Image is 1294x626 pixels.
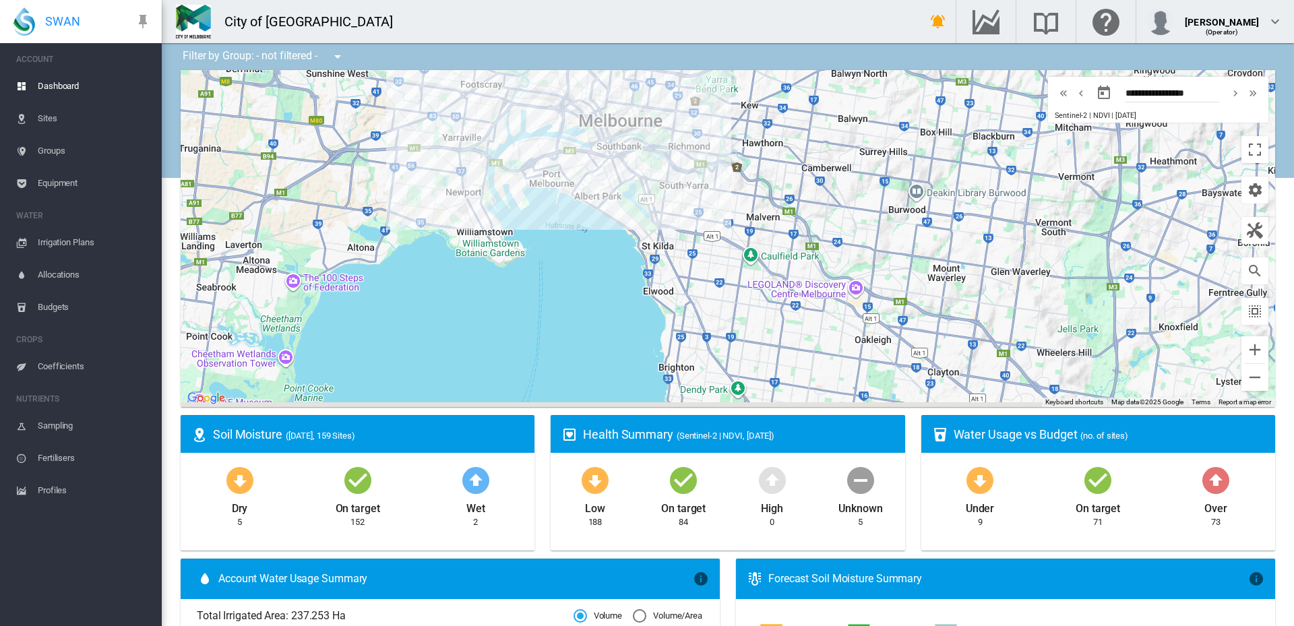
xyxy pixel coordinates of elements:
md-icon: icon-arrow-down-bold-circle [579,464,611,496]
span: Sampling [38,410,151,442]
md-icon: icon-arrow-down-bold-circle [224,464,256,496]
button: icon-menu-down [324,43,351,70]
img: Z [176,5,211,38]
span: Profiles [38,474,151,507]
button: icon-magnify [1241,257,1268,284]
span: (Sentinel-2 | NDVI, [DATE]) [677,431,774,441]
div: High [761,496,783,516]
md-radio-button: Volume/Area [633,610,702,623]
span: SWAN [45,13,80,30]
div: Health Summary [583,426,894,443]
div: 2 [473,516,478,528]
md-icon: icon-pin [135,13,151,30]
button: Toggle fullscreen view [1241,136,1268,163]
span: Dashboard [38,70,151,102]
div: Water Usage vs Budget [954,426,1264,443]
span: ([DATE], 159 Sites) [286,431,355,441]
md-icon: icon-heart-box-outline [561,427,578,443]
md-icon: icon-minus-circle [844,464,877,496]
md-icon: Search the knowledge base [1030,13,1062,30]
a: Open this area in Google Maps (opens a new window) [184,389,228,407]
span: Budgets [38,291,151,323]
span: Fertilisers [38,442,151,474]
div: Wet [466,496,485,516]
span: Total Irrigated Area: 237.253 Ha [197,608,574,623]
button: icon-chevron-right [1227,85,1244,101]
span: (no. of sites) [1080,431,1128,441]
md-icon: icon-checkbox-marked-circle [1082,464,1114,496]
div: 188 [588,516,603,528]
md-icon: icon-information [1248,571,1264,587]
span: WATER [16,205,151,226]
div: Dry [232,496,248,516]
span: Coefficients [38,350,151,383]
span: (Operator) [1206,28,1238,36]
div: Soil Moisture [213,426,524,443]
button: icon-chevron-left [1072,85,1090,101]
md-icon: icon-arrow-up-bold-circle [1200,464,1232,496]
span: NUTRIENTS [16,388,151,410]
md-icon: icon-chevron-double-right [1245,85,1260,101]
div: On target [336,496,380,516]
div: [PERSON_NAME] [1185,10,1259,24]
md-icon: icon-checkbox-marked-circle [342,464,374,496]
button: Keyboard shortcuts [1045,398,1103,407]
span: | [DATE] [1111,111,1136,120]
div: Under [966,496,995,516]
span: Sentinel-2 | NDVI [1055,111,1109,120]
md-icon: icon-arrow-up-bold-circle [460,464,492,496]
div: Forecast Soil Moisture Summary [768,571,1248,586]
md-icon: icon-water [197,571,213,587]
div: 9 [978,516,983,528]
div: Over [1204,496,1227,516]
md-icon: icon-cup-water [932,427,948,443]
md-icon: icon-checkbox-marked-circle [667,464,700,496]
button: icon-chevron-double-left [1055,85,1072,101]
md-icon: icon-map-marker-radius [191,427,208,443]
div: On target [1076,496,1120,516]
md-icon: Go to the Data Hub [970,13,1002,30]
button: Zoom out [1241,364,1268,391]
button: icon-chevron-double-right [1244,85,1262,101]
md-icon: icon-chevron-left [1074,85,1088,101]
md-icon: icon-arrow-down-bold-circle [964,464,996,496]
div: 0 [770,516,774,528]
div: On target [661,496,706,516]
md-icon: icon-arrow-up-bold-circle [756,464,789,496]
div: Low [585,496,605,516]
md-icon: icon-thermometer-lines [747,571,763,587]
img: Google [184,389,228,407]
span: Irrigation Plans [38,226,151,259]
md-icon: Click here for help [1090,13,1122,30]
img: SWAN-Landscape-Logo-Colour-drop.png [13,7,35,36]
md-icon: icon-information [693,571,709,587]
span: Map data ©2025 Google [1111,398,1183,406]
md-icon: icon-chevron-right [1228,85,1243,101]
span: Groups [38,135,151,167]
md-radio-button: Volume [574,610,622,623]
div: 5 [237,516,242,528]
button: icon-bell-ring [925,8,952,35]
span: ACCOUNT [16,49,151,70]
img: profile.jpg [1147,8,1174,35]
md-icon: icon-select-all [1247,303,1263,319]
button: md-calendar [1090,80,1117,106]
span: CROPS [16,329,151,350]
md-icon: icon-chevron-double-left [1056,85,1071,101]
button: icon-cog [1241,177,1268,204]
div: 71 [1093,516,1103,528]
div: Filter by Group: - not filtered - [173,43,355,70]
div: 73 [1211,516,1221,528]
button: icon-select-all [1241,298,1268,325]
md-icon: icon-bell-ring [930,13,946,30]
span: Allocations [38,259,151,291]
a: Report a map error [1219,398,1271,406]
div: Unknown [838,496,882,516]
span: Sites [38,102,151,135]
md-icon: icon-cog [1247,182,1263,198]
div: 152 [350,516,365,528]
div: City of [GEOGRAPHIC_DATA] [224,12,406,31]
md-icon: icon-menu-down [330,49,346,65]
div: 5 [858,516,863,528]
span: Equipment [38,167,151,199]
